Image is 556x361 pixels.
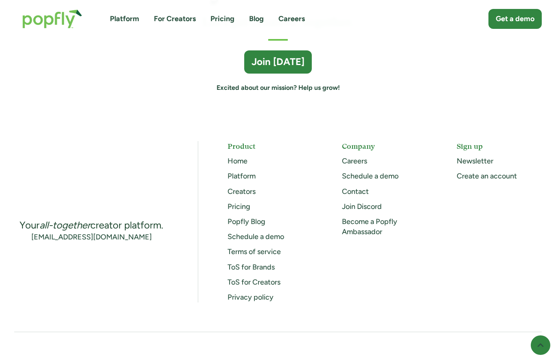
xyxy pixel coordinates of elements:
a: Contact [342,187,369,196]
a: Create an account [457,172,517,181]
div: Join [DATE] [252,56,304,69]
a: Pricing [210,14,234,24]
a: Join Discord [342,202,382,211]
a: Newsletter [457,157,493,166]
div: Your creator platform. [20,219,163,232]
a: Get a demo [488,9,542,29]
a: Careers [278,14,305,24]
div: Get a demo [496,14,534,24]
em: all-together [39,220,90,231]
a: Home [228,157,247,166]
a: home [14,2,90,37]
a: For Creators [154,14,196,24]
h5: Sign up [457,141,542,152]
a: Privacy policy [228,293,274,302]
a: Terms of service [228,248,281,257]
a: Pricing [228,202,250,211]
h5: Product [228,141,313,152]
a: ToS for Creators [228,278,280,287]
a: Careers [342,157,367,166]
a: Platform [228,172,256,181]
a: Popfly Blog [228,217,265,226]
a: Excited about our mission? Help us grow! [217,84,340,93]
a: [EMAIL_ADDRESS][DOMAIN_NAME] [31,233,152,243]
a: ToS for Brands [228,263,275,272]
a: Creators [228,187,256,196]
a: Platform [110,14,139,24]
a: Join [DATE] [244,51,312,74]
a: Blog [249,14,264,24]
a: Schedule a demo [228,233,284,241]
a: Schedule a demo [342,172,398,181]
h5: Company [342,141,427,152]
a: Become a Popfly Ambassador [342,217,397,237]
